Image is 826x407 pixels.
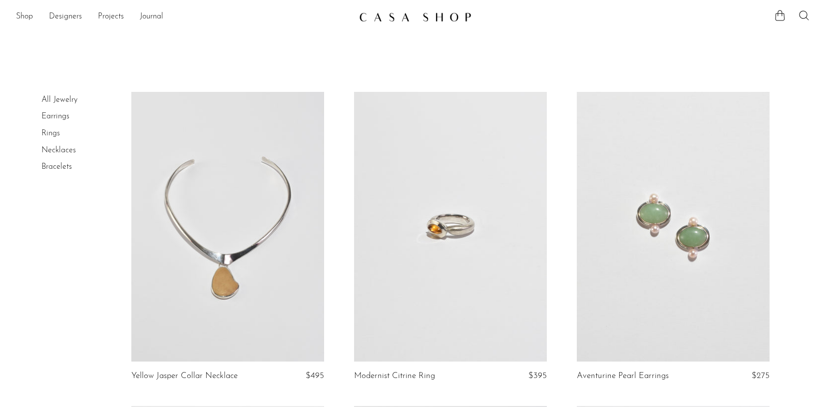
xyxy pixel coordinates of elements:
span: $275 [752,372,770,380]
a: Earrings [41,112,69,120]
a: Shop [16,10,33,23]
a: Yellow Jasper Collar Necklace [131,372,238,381]
a: Designers [49,10,82,23]
a: Bracelets [41,163,72,171]
a: Necklaces [41,146,76,154]
span: $495 [306,372,324,380]
a: Projects [98,10,124,23]
a: Aventurine Pearl Earrings [577,372,669,381]
ul: NEW HEADER MENU [16,8,351,25]
a: Modernist Citrine Ring [354,372,435,381]
a: Rings [41,129,60,137]
span: $395 [528,372,547,380]
a: All Jewelry [41,96,77,104]
nav: Desktop navigation [16,8,351,25]
a: Journal [140,10,163,23]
